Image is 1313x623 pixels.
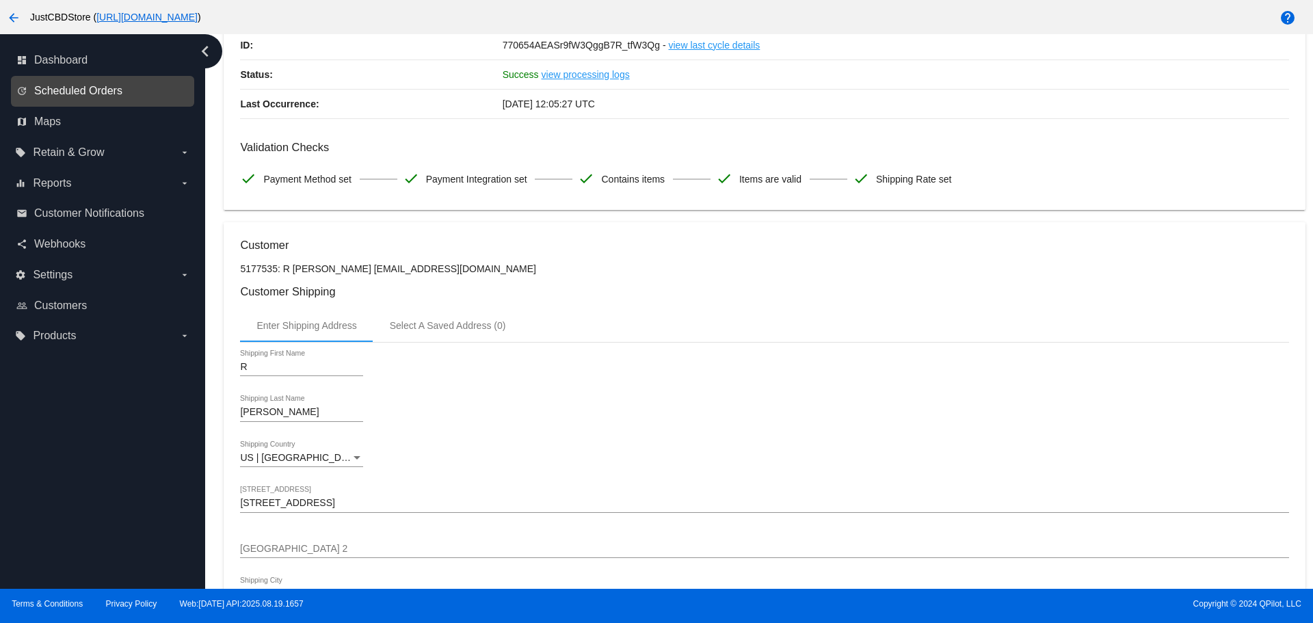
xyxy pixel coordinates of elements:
a: people_outline Customers [16,295,190,317]
div: Enter Shipping Address [256,320,356,331]
input: Shipping Last Name [240,407,363,418]
a: Privacy Policy [106,599,157,609]
i: map [16,116,27,127]
span: Maps [34,116,61,128]
p: Status: [240,60,502,89]
mat-select: Shipping Country [240,453,363,464]
a: dashboard Dashboard [16,49,190,71]
i: dashboard [16,55,27,66]
span: Settings [33,269,72,281]
i: chevron_left [194,40,216,62]
i: arrow_drop_down [179,147,190,158]
span: Reports [33,177,71,189]
a: email Customer Notifications [16,202,190,224]
span: Payment Method set [263,165,351,194]
i: arrow_drop_down [179,269,190,280]
span: US | [GEOGRAPHIC_DATA] [240,452,361,463]
span: Customer Notifications [34,207,144,220]
h3: Customer [240,239,1288,252]
mat-icon: check [578,170,594,187]
i: people_outline [16,300,27,311]
span: Shipping Rate set [876,165,952,194]
h3: Customer Shipping [240,285,1288,298]
span: Copyright © 2024 QPilot, LLC [668,599,1301,609]
span: Contains items [601,165,665,194]
a: view processing logs [542,60,630,89]
h3: Validation Checks [240,141,1288,154]
i: update [16,85,27,96]
span: Payment Integration set [426,165,527,194]
p: ID: [240,31,502,59]
mat-icon: check [240,170,256,187]
span: Dashboard [34,54,88,66]
i: local_offer [15,147,26,158]
a: map Maps [16,111,190,133]
p: Last Occurrence: [240,90,502,118]
i: email [16,208,27,219]
span: JustCBDStore ( ) [30,12,201,23]
input: Shipping First Name [240,362,363,373]
a: update Scheduled Orders [16,80,190,102]
i: arrow_drop_down [179,178,190,189]
mat-icon: check [716,170,732,187]
a: Terms & Conditions [12,599,83,609]
span: Items are valid [739,165,801,194]
input: Shipping Street 2 [240,544,1288,555]
span: 770654AEASr9fW3QggB7R_tfW3Qg - [503,40,666,51]
mat-icon: check [853,170,869,187]
span: Scheduled Orders [34,85,122,97]
a: Web:[DATE] API:2025.08.19.1657 [180,599,304,609]
mat-icon: help [1279,10,1296,26]
i: equalizer [15,178,26,189]
i: local_offer [15,330,26,341]
mat-icon: arrow_back [5,10,22,26]
span: [DATE] 12:05:27 UTC [503,98,595,109]
span: Retain & Grow [33,146,104,159]
span: Products [33,330,76,342]
i: share [16,239,27,250]
a: share Webhooks [16,233,190,255]
i: settings [15,269,26,280]
a: view last cycle details [669,31,760,59]
span: Customers [34,300,87,312]
p: 5177535: R [PERSON_NAME] [EMAIL_ADDRESS][DOMAIN_NAME] [240,263,1288,274]
a: [URL][DOMAIN_NAME] [96,12,198,23]
input: Shipping Street 1 [240,498,1288,509]
mat-icon: check [403,170,419,187]
span: Webhooks [34,238,85,250]
i: arrow_drop_down [179,330,190,341]
span: Success [503,69,539,80]
div: Select A Saved Address (0) [390,320,506,331]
